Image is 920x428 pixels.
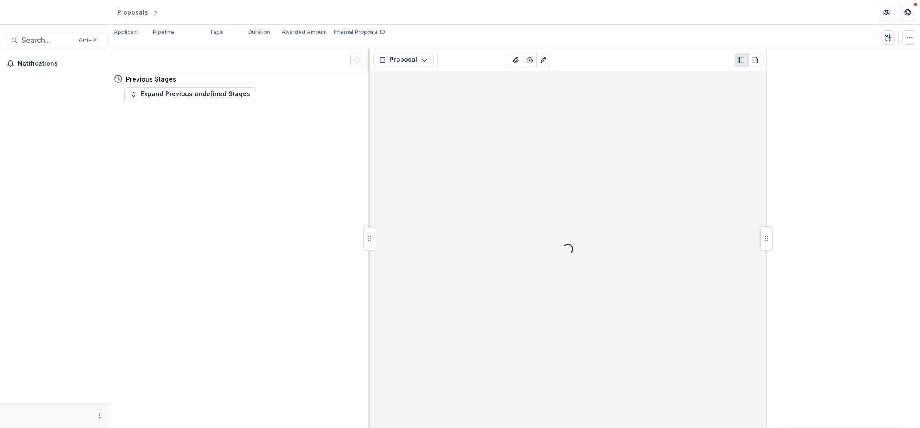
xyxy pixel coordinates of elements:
[126,74,176,84] h4: Previous Stages
[124,87,256,101] button: Expand Previous undefined Stages
[94,410,104,421] button: More
[4,32,106,49] button: Search...
[735,53,749,67] button: Plaintext view
[878,4,895,21] button: Partners
[153,28,174,36] p: Pipeline
[22,36,74,45] span: Search...
[334,28,385,36] p: Internal Proposal ID
[282,28,327,36] p: Awarded Amount
[536,53,550,67] button: Edit as form
[117,7,148,17] div: Proposals
[210,28,223,36] p: Tags
[899,4,916,21] button: Get Help
[4,56,106,71] button: Notifications
[114,28,138,36] p: Applicant
[350,53,364,67] button: Toggle View Cancelled Tasks
[748,53,762,67] button: PDF view
[77,36,99,45] div: Ctrl + K
[509,53,523,67] button: View Attached Files
[18,60,103,67] span: Notifications
[114,6,152,19] a: Proposals
[248,28,270,36] p: Duration
[114,6,197,19] nav: breadcrumb
[373,53,434,67] button: Proposal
